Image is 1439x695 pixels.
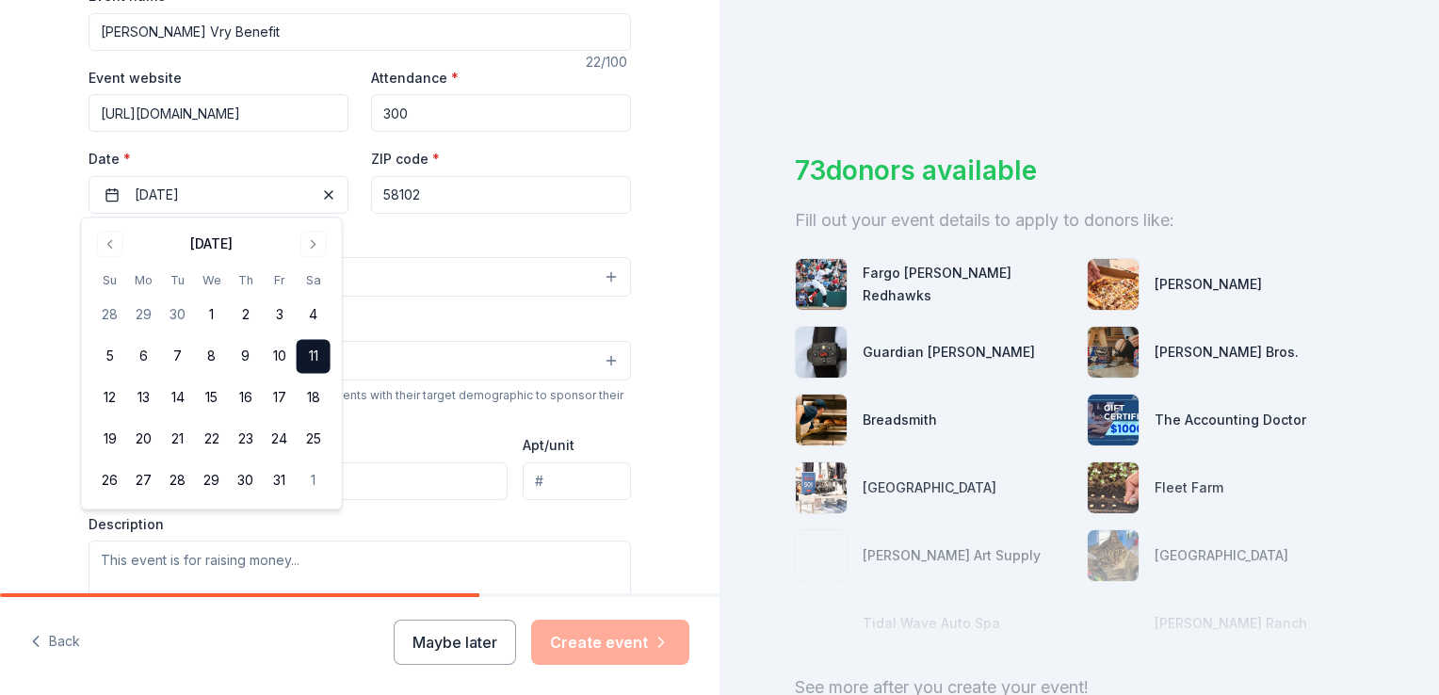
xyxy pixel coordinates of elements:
button: Go to previous month [97,231,123,257]
input: # [523,462,631,500]
button: 30 [161,299,195,332]
button: 12 [93,381,127,415]
button: 29 [127,299,161,332]
input: 12345 (U.S. only) [371,176,631,214]
button: 16 [229,381,263,415]
div: 73 donors available [795,151,1364,190]
div: We use this information to help brands find events with their target demographic to sponsor their... [89,388,631,418]
button: 27 [127,464,161,498]
label: Description [89,515,164,534]
button: 1 [297,464,331,498]
div: Guardian [PERSON_NAME] [863,341,1035,364]
th: Tuesday [161,270,195,290]
img: photo for The Accounting Doctor [1088,395,1139,445]
button: 28 [161,464,195,498]
img: photo for Guardian Angel Device [796,327,847,378]
div: The Accounting Doctor [1155,409,1306,431]
button: 5 [93,340,127,374]
input: https://www... [89,94,348,132]
button: 29 [195,464,229,498]
button: 6 [127,340,161,374]
img: photo for Casey's [1088,259,1139,310]
button: [DATE] [89,176,348,214]
img: photo for Bergseth Bros. [1088,327,1139,378]
button: 22 [195,423,229,457]
button: 13 [127,381,161,415]
button: 8 [195,340,229,374]
button: 19 [93,423,127,457]
button: Maybe later [394,620,516,665]
div: Fill out your event details to apply to donors like: [795,205,1364,235]
button: 2 [229,299,263,332]
button: 21 [161,423,195,457]
button: 26 [93,464,127,498]
label: Date [89,150,348,169]
button: Back [30,622,80,662]
button: 23 [229,423,263,457]
div: [DATE] [190,233,233,255]
button: 20 [127,423,161,457]
button: Go to next month [300,231,327,257]
button: 1 [195,299,229,332]
button: 4 [297,299,331,332]
button: 14 [161,381,195,415]
button: 11 [297,340,331,374]
th: Monday [127,270,161,290]
div: 22 /100 [586,51,631,73]
button: 24 [263,423,297,457]
button: 18 [297,381,331,415]
img: photo for Fargo Moorhead Redhawks [796,259,847,310]
img: photo for Breadsmith [796,395,847,445]
label: Apt/unit [523,436,574,455]
button: 31 [263,464,297,498]
th: Thursday [229,270,263,290]
th: Saturday [297,270,331,290]
div: [PERSON_NAME] [1155,273,1262,296]
button: 30 [229,464,263,498]
label: Event website [89,69,182,88]
button: Select [89,257,631,297]
label: ZIP code [371,150,440,169]
button: 7 [161,340,195,374]
input: 20 [371,94,631,132]
button: 10 [263,340,297,374]
div: Breadsmith [863,409,937,431]
div: [PERSON_NAME] Bros. [1155,341,1299,364]
button: 9 [229,340,263,374]
div: Fargo [PERSON_NAME] Redhawks [863,262,1072,307]
label: Attendance [371,69,459,88]
button: 28 [93,299,127,332]
button: Select [89,341,631,380]
th: Friday [263,270,297,290]
button: 17 [263,381,297,415]
input: Spring Fundraiser [89,13,631,51]
button: 3 [263,299,297,332]
button: 25 [297,423,331,457]
th: Sunday [93,270,127,290]
button: 15 [195,381,229,415]
th: Wednesday [195,270,229,290]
